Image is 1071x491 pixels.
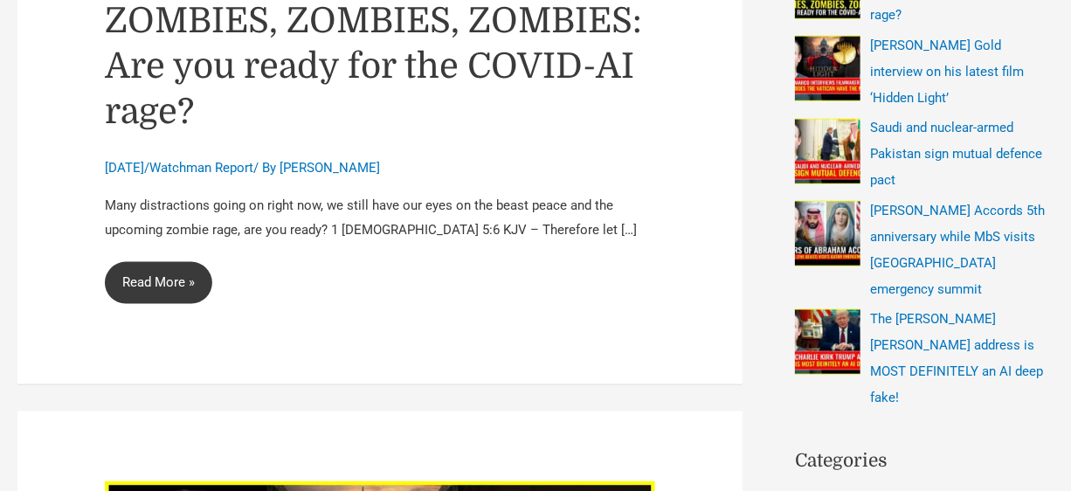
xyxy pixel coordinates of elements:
[105,194,655,243] p: Many distractions going on right now, we still have our eyes on the beast peace and the upcoming ...
[105,1,642,132] a: ZOMBIES, ZOMBIES, ZOMBIES: Are you ready for the COVID-AI rage?
[870,38,1024,106] a: [PERSON_NAME] Gold interview on his latest film ‘Hidden Light’
[870,203,1045,297] a: [PERSON_NAME] Accords 5th anniversary while MbS visits [GEOGRAPHIC_DATA] emergency summit
[795,447,1054,475] h2: Categories
[105,160,144,176] span: [DATE]
[149,160,253,176] a: Watchman Report
[280,160,380,176] a: [PERSON_NAME]
[870,120,1042,188] a: Saudi and nuclear-armed Pakistan sign mutual defence pact
[870,311,1043,405] a: The [PERSON_NAME] [PERSON_NAME] address is MOST DEFINITELY an AI deep fake!
[105,159,655,178] div: / / By
[105,262,212,304] a: Read More »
